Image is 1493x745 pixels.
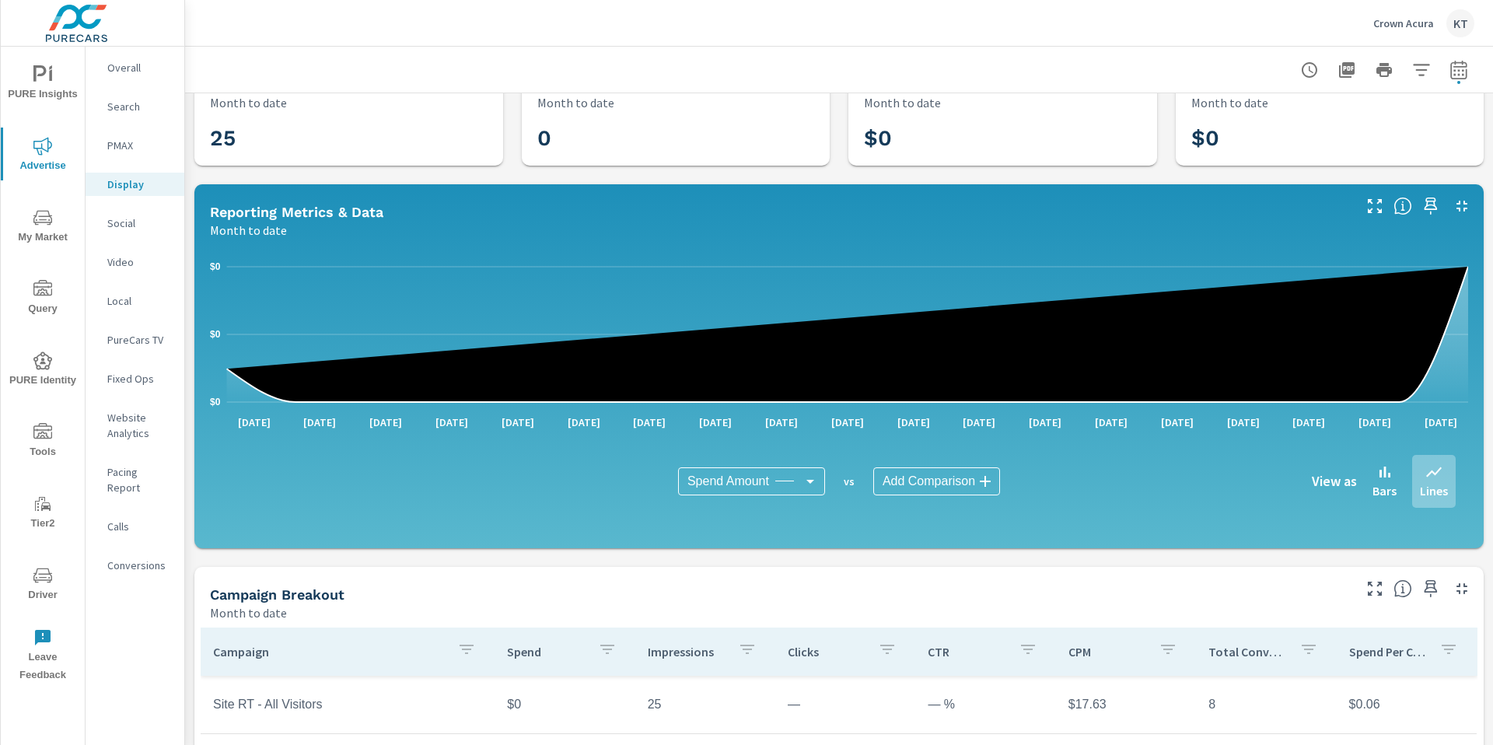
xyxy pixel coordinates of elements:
span: Spend Amount [687,474,769,489]
p: Overall [107,60,172,75]
p: [DATE] [227,414,281,430]
button: Make Fullscreen [1362,576,1387,601]
div: Social [86,212,184,235]
p: Crown Acura [1373,16,1434,30]
p: Website Analytics [107,410,172,441]
p: Spend Per Conversion [1349,644,1427,659]
p: Lines [1420,481,1448,500]
td: Site RT - All Visitors [201,685,495,724]
span: Tools [5,423,80,461]
p: Clicks [788,644,865,659]
button: Print Report [1369,54,1400,86]
div: Pacing Report [86,460,184,499]
p: PMAX [107,138,172,153]
p: [DATE] [1150,414,1205,430]
div: KT [1446,9,1474,37]
div: Add Comparison [873,467,1000,495]
span: Save this to your personalized report [1418,194,1443,219]
div: Overall [86,56,184,79]
span: Understand Display data over time and see how metrics compare to each other. [1393,197,1412,215]
p: [DATE] [1414,414,1468,430]
p: [DATE] [820,414,875,430]
p: Campaign [213,644,445,659]
span: Save this to your personalized report [1418,576,1443,601]
p: [DATE] [425,414,479,430]
p: Calls [107,519,172,534]
span: My Market [5,208,80,247]
div: Video [86,250,184,274]
p: Month to date [864,93,941,112]
p: CPM [1068,644,1146,659]
div: PureCars TV [86,328,184,352]
td: 8 [1196,685,1336,724]
text: $0 [210,261,221,272]
p: Spend [507,644,585,659]
text: $0 [210,329,221,340]
span: Leave Feedback [5,628,80,684]
p: Month to date [537,93,614,112]
p: Fixed Ops [107,371,172,386]
h3: 25 [210,125,488,152]
p: [DATE] [754,414,809,430]
td: — [775,685,915,724]
button: Minimize Widget [1449,194,1474,219]
p: Display [107,177,172,192]
h3: $0 [864,125,1142,152]
div: Calls [86,515,184,538]
td: $0.06 [1337,685,1477,724]
td: $0 [495,685,635,724]
span: Driver [5,566,80,604]
div: Spend Amount [678,467,825,495]
span: Advertise [5,137,80,175]
span: This is a summary of Display performance results by campaign. Each column can be sorted. [1393,579,1412,598]
p: Month to date [1191,93,1268,112]
text: $0 [210,397,221,407]
p: [DATE] [688,414,743,430]
p: [DATE] [557,414,611,430]
p: Month to date [210,93,287,112]
p: [DATE] [886,414,941,430]
div: Website Analytics [86,406,184,445]
p: Social [107,215,172,231]
p: Conversions [107,558,172,573]
span: Add Comparison [883,474,975,489]
div: Search [86,95,184,118]
p: Search [107,99,172,114]
p: [DATE] [491,414,545,430]
p: Month to date [210,603,287,622]
p: [DATE] [622,414,677,430]
td: $17.63 [1056,685,1196,724]
p: Month to date [210,221,287,240]
button: Select Date Range [1443,54,1474,86]
div: Display [86,173,184,196]
p: Impressions [648,644,726,659]
div: Conversions [86,554,184,577]
p: [DATE] [1216,414,1271,430]
span: Query [5,280,80,318]
p: [DATE] [292,414,347,430]
div: Local [86,289,184,313]
p: Pacing Report [107,464,172,495]
p: [DATE] [952,414,1006,430]
button: Make Fullscreen [1362,194,1387,219]
p: [DATE] [358,414,413,430]
div: nav menu [1,47,85,691]
button: Apply Filters [1406,54,1437,86]
p: Video [107,254,172,270]
p: [DATE] [1084,414,1138,430]
span: PURE Identity [5,352,80,390]
div: PMAX [86,134,184,157]
button: Minimize Widget [1449,576,1474,601]
p: Total Conversions [1208,644,1286,659]
h5: Reporting Metrics & Data [210,204,383,220]
p: Bars [1372,481,1397,500]
p: [DATE] [1018,414,1072,430]
td: — % [915,685,1055,724]
p: CTR [928,644,1005,659]
p: [DATE] [1281,414,1336,430]
td: 25 [635,685,775,724]
h6: View as [1312,474,1357,489]
p: PureCars TV [107,332,172,348]
div: Fixed Ops [86,367,184,390]
h3: 0 [537,125,815,152]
